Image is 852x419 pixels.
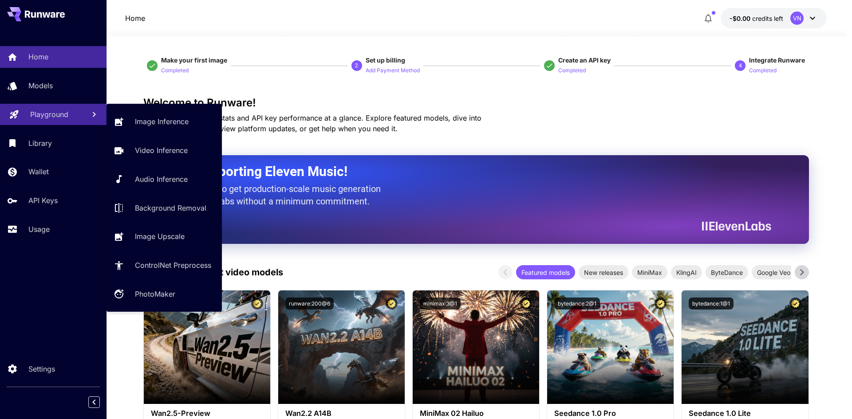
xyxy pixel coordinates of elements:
[366,56,405,64] span: Set up billing
[151,409,263,418] h3: Wan2.5-Preview
[28,51,48,62] p: Home
[752,268,796,277] span: Google Veo
[135,145,188,156] p: Video Inference
[161,56,227,64] span: Make your first image
[143,97,809,109] h3: Welcome to Runware!
[420,409,532,418] h3: MiniMax 02 Hailuo
[520,298,532,309] button: Certified Model – Vetted for best performance and includes a commercial license.
[135,231,185,242] p: Image Upscale
[135,260,211,270] p: ControlNet Preprocess
[30,109,68,120] p: Playground
[386,298,398,309] button: Certified Model – Vetted for best performance and includes a commercial license.
[554,298,600,309] button: bytedance:2@1
[739,62,742,70] p: 4
[95,394,106,410] div: Collapse sidebar
[655,298,667,309] button: Certified Model – Vetted for best performance and includes a commercial license.
[285,409,398,418] h3: Wan2.2 A14B
[706,268,748,277] span: ByteDance
[28,224,50,235] p: Usage
[413,290,539,404] img: alt
[790,12,804,25] div: VN
[730,15,752,22] span: -$0.00
[135,116,189,127] p: Image Inference
[166,163,765,180] h2: Now Supporting Eleven Music!
[106,197,222,219] a: Background Removal
[516,268,575,277] span: Featured models
[278,290,405,404] img: alt
[789,298,801,309] button: Certified Model – Vetted for best performance and includes a commercial license.
[28,166,49,177] p: Wallet
[125,13,145,23] nav: breadcrumb
[28,138,52,149] p: Library
[106,255,222,276] a: ControlNet Preprocess
[752,15,783,22] span: credits left
[135,289,175,299] p: PhotoMaker
[632,268,667,277] span: MiniMax
[689,409,801,418] h3: Seedance 1.0 Lite
[366,67,420,75] p: Add Payment Method
[749,56,805,64] span: Integrate Runware
[135,174,188,184] p: Audio Inference
[251,298,263,309] button: Certified Model – Vetted for best performance and includes a commercial license.
[144,290,270,404] img: alt
[285,298,334,309] button: runware:200@6
[143,114,481,133] span: Check out your usage stats and API key performance at a glance. Explore featured models, dive int...
[88,396,100,408] button: Collapse sidebar
[579,268,628,277] span: New releases
[689,298,734,309] button: bytedance:1@1
[730,14,783,23] div: -$0.001
[28,364,55,374] p: Settings
[166,183,387,208] p: The only way to get production-scale music generation from Eleven Labs without a minimum commitment.
[355,62,358,70] p: 2
[28,195,58,206] p: API Keys
[106,283,222,305] a: PhotoMaker
[558,67,586,75] p: Completed
[749,67,777,75] p: Completed
[106,111,222,133] a: Image Inference
[554,409,667,418] h3: Seedance 1.0 Pro
[106,168,222,190] a: Audio Inference
[682,290,808,404] img: alt
[547,290,674,404] img: alt
[106,140,222,161] a: Video Inference
[125,13,145,23] p: Home
[721,8,827,28] button: -$0.001
[558,56,611,64] span: Create an API key
[671,268,702,277] span: KlingAI
[106,226,222,247] a: Image Upscale
[28,80,53,91] p: Models
[161,67,189,75] p: Completed
[420,298,461,309] button: minimax:3@1
[135,203,206,213] p: Background Removal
